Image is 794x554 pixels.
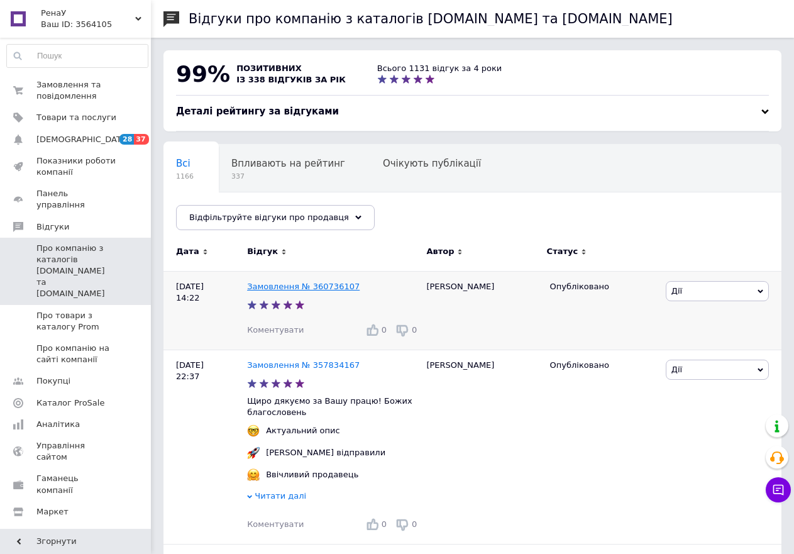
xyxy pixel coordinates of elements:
span: Про товари з каталогу Prom [36,310,116,333]
span: 0 [412,519,417,529]
span: [DEMOGRAPHIC_DATA] [36,134,130,145]
span: 0 [412,325,417,335]
span: Про компанію з каталогів [DOMAIN_NAME] та [DOMAIN_NAME] [36,243,116,300]
span: Опубліковані без комен... [176,206,304,217]
span: Коментувати [247,325,304,335]
span: Статус [547,246,578,257]
span: Очікують публікації [383,158,481,169]
span: позитивних [236,64,302,73]
span: Замовлення та повідомлення [36,79,116,102]
span: Відгуки [36,221,69,233]
span: Покупці [36,375,70,387]
div: Читати далі [247,490,420,505]
span: Читати далі [255,491,306,501]
span: Автор [426,246,454,257]
span: Дії [671,365,682,374]
a: Замовлення № 360736107 [247,282,360,291]
input: Пошук [7,45,148,67]
div: Актуальний опис [263,425,343,436]
span: Товари та послуги [36,112,116,123]
span: Управління сайтом [36,440,116,463]
div: [PERSON_NAME] відправили [263,447,389,458]
a: Замовлення № 357834167 [247,360,360,370]
span: Налаштування [36,528,101,539]
span: Показники роботи компанії [36,155,116,178]
span: Відфільтруйте відгуки про продавця [189,213,349,222]
span: 28 [119,134,134,145]
div: [PERSON_NAME] [420,350,543,545]
span: 337 [231,172,345,181]
span: 37 [134,134,148,145]
div: Опубліковано [550,281,656,292]
div: Деталі рейтингу за відгуками [176,105,769,118]
h1: Відгуки про компанію з каталогів [DOMAIN_NAME] та [DOMAIN_NAME] [189,11,673,26]
img: :hugging_face: [247,468,260,481]
span: Панель управління [36,188,116,211]
span: Дії [671,286,682,296]
span: Коментувати [247,519,304,529]
span: Всі [176,158,190,169]
span: Маркет [36,506,69,518]
div: Коментувати [247,519,304,530]
span: 0 [382,519,387,529]
span: Відгук [247,246,278,257]
span: Дата [176,246,199,257]
span: РенаУ [41,8,135,19]
div: Ввічливий продавець [263,469,361,480]
span: 1166 [176,172,194,181]
span: Впливають на рейтинг [231,158,345,169]
span: Про компанію на сайті компанії [36,343,116,365]
span: Каталог ProSale [36,397,104,409]
div: [PERSON_NAME] [420,271,543,350]
p: Щиро дякуємо за Вашу працю! Божих благословень [247,396,420,418]
img: :nerd_face: [247,424,260,437]
div: [DATE] 22:37 [163,350,247,545]
span: 99% [176,61,230,87]
span: Гаманець компанії [36,473,116,496]
div: [DATE] 14:22 [163,271,247,350]
div: Ваш ID: 3564105 [41,19,151,30]
span: із 338 відгуків за рік [236,75,346,84]
div: Коментувати [247,324,304,336]
button: Чат з покупцем [766,477,791,502]
div: Опубліковано [550,360,656,371]
span: Аналітика [36,419,80,430]
span: 0 [382,325,387,335]
div: Всього 1131 відгук за 4 роки [377,63,502,74]
span: Деталі рейтингу за відгуками [176,106,339,117]
img: :rocket: [247,446,260,459]
div: Опубліковані без коментаря [163,192,329,240]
